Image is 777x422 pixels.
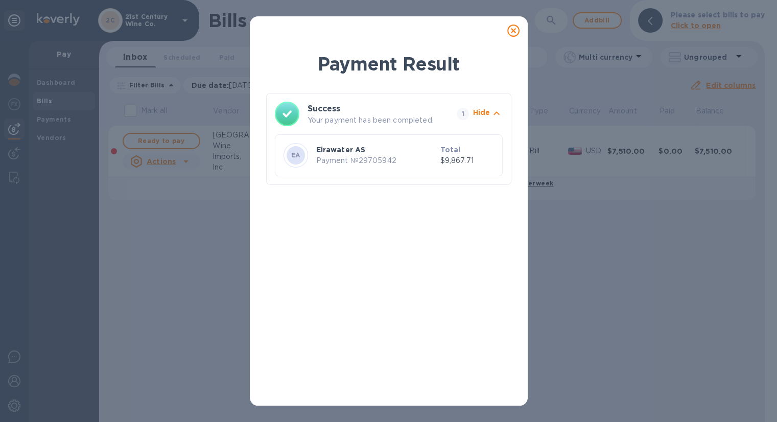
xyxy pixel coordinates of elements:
span: 1 [457,108,469,120]
h1: Payment Result [266,51,511,77]
p: Payment № 29705942 [316,155,436,166]
p: Eirawater AS [316,145,436,155]
b: EA [291,151,300,159]
p: $9,867.71 [440,155,494,166]
button: Hide [473,107,503,121]
b: Total [440,146,461,154]
h3: Success [308,103,438,115]
p: Hide [473,107,490,118]
p: Your payment has been completed. [308,115,453,126]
